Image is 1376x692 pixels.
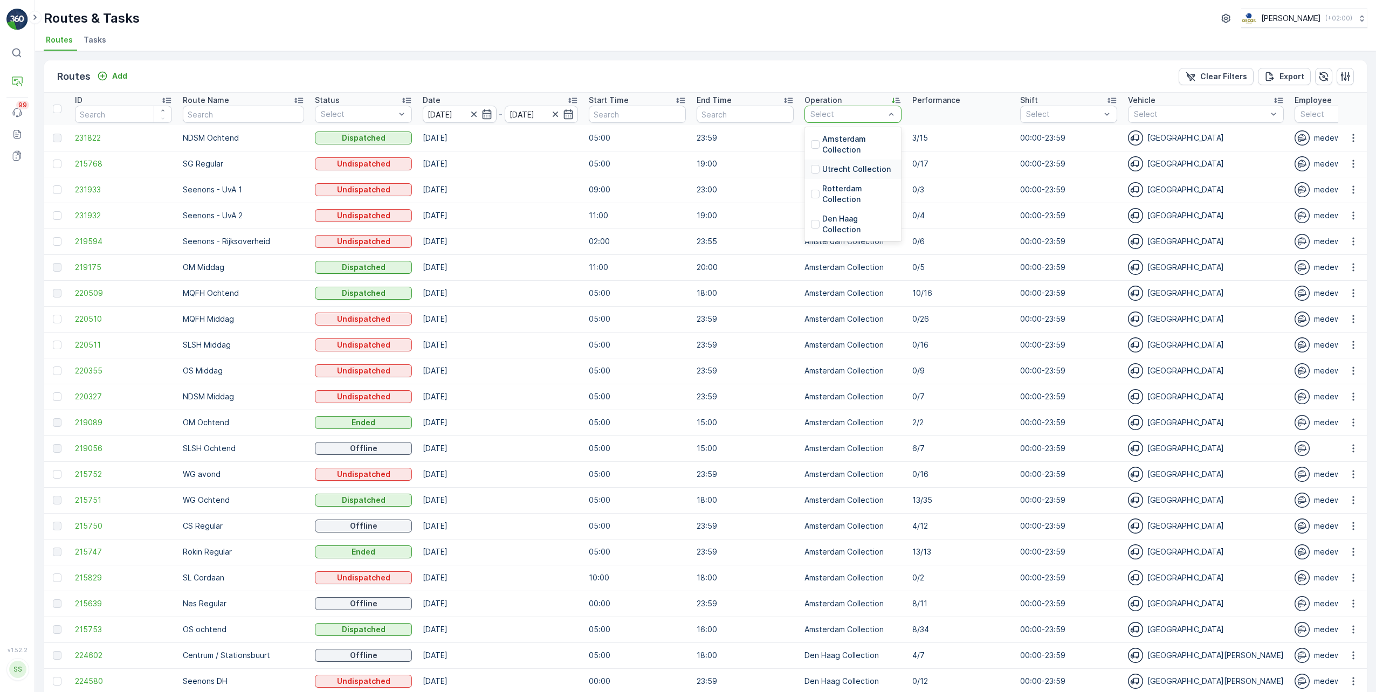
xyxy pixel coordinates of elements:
[804,262,902,273] p: Amsterdam Collection
[75,133,172,143] a: 231822
[75,262,172,273] a: 219175
[417,384,583,410] td: [DATE]
[1026,109,1100,120] p: Select
[912,262,1009,273] p: 0/5
[697,210,794,221] p: 19:00
[342,288,386,299] p: Dispatched
[46,34,73,45] span: Routes
[1128,130,1143,146] img: svg%3e
[804,314,902,324] p: Amsterdam Collection
[337,572,390,583] p: Undispatched
[6,102,28,123] a: 99
[183,184,304,195] p: Seenons - UvA 1
[75,210,172,221] a: 231932
[1020,236,1117,247] p: 00:00-23:59
[337,676,390,687] p: Undispatched
[337,391,390,402] p: Undispatched
[350,650,377,661] p: Offline
[912,288,1009,299] p: 10/16
[53,263,61,272] div: Toggle Row Selected
[84,34,106,45] span: Tasks
[1020,210,1117,221] p: 00:00-23:59
[1261,13,1321,24] p: [PERSON_NAME]
[1295,130,1310,146] img: svg%3e
[1295,544,1310,559] img: svg%3e
[1128,156,1143,171] img: svg%3e
[1128,337,1284,352] div: [GEOGRAPHIC_DATA]
[804,340,902,350] p: Amsterdam Collection
[417,565,583,591] td: [DATE]
[315,390,412,403] button: Undispatched
[1128,674,1143,689] img: svg%3e
[53,315,61,323] div: Toggle Row Selected
[822,164,891,175] p: Utrecht Collection
[337,236,390,247] p: Undispatched
[75,184,172,195] a: 231933
[1295,234,1310,249] img: svg%3e
[1128,260,1284,275] div: [GEOGRAPHIC_DATA]
[1128,389,1143,404] img: svg%3e
[589,133,686,143] p: 05:00
[53,211,61,220] div: Toggle Row Selected
[1020,340,1117,350] p: 00:00-23:59
[1020,95,1038,106] p: Shift
[589,184,686,195] p: 09:00
[417,591,583,617] td: [DATE]
[183,236,304,247] p: Seenons - Rijksoverheid
[505,106,579,123] input: dd/mm/yyyy
[53,160,61,168] div: Toggle Row Selected
[75,624,172,635] a: 215753
[697,288,794,299] p: 18:00
[75,495,172,506] span: 215751
[499,108,503,121] p: -
[75,546,172,557] a: 215747
[321,109,395,120] p: Select
[417,332,583,358] td: [DATE]
[75,650,172,661] a: 224602
[315,157,412,170] button: Undispatched
[53,341,61,349] div: Toggle Row Selected
[1295,389,1310,404] img: svg%3e
[337,210,390,221] p: Undispatched
[337,340,390,350] p: Undispatched
[1301,109,1375,120] p: Select
[912,391,1009,402] p: 0/7
[112,71,127,81] p: Add
[1128,337,1143,352] img: svg%3e
[75,391,172,402] a: 220327
[75,417,172,428] a: 219089
[1020,262,1117,273] p: 00:00-23:59
[315,235,412,248] button: Undispatched
[1128,648,1143,663] img: svg%3e
[1128,130,1284,146] div: [GEOGRAPHIC_DATA]
[1020,314,1117,324] p: 00:00-23:59
[822,213,895,235] p: Den Haag Collection
[342,495,386,506] p: Dispatched
[697,184,794,195] p: 23:00
[589,236,686,247] p: 02:00
[75,521,172,531] a: 215750
[53,573,61,582] div: Toggle Row Selected
[183,340,304,350] p: SLSH Middag
[697,340,794,350] p: 23:59
[183,443,304,454] p: SLSH Ochtend
[1295,156,1310,171] img: svg%3e
[337,158,390,169] p: Undispatched
[75,443,172,454] a: 219056
[804,365,902,376] p: Amsterdam Collection
[1128,415,1284,430] div: [GEOGRAPHIC_DATA]
[315,287,412,300] button: Dispatched
[53,677,61,686] div: Toggle Row Selected
[1258,68,1311,85] button: Export
[75,236,172,247] a: 219594
[697,158,794,169] p: 19:00
[589,158,686,169] p: 05:00
[589,314,686,324] p: 05:00
[75,469,172,480] a: 215752
[1020,365,1117,376] p: 00:00-23:59
[1241,9,1367,28] button: [PERSON_NAME](+02:00)
[183,262,304,273] p: OM Middag
[75,676,172,687] a: 224580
